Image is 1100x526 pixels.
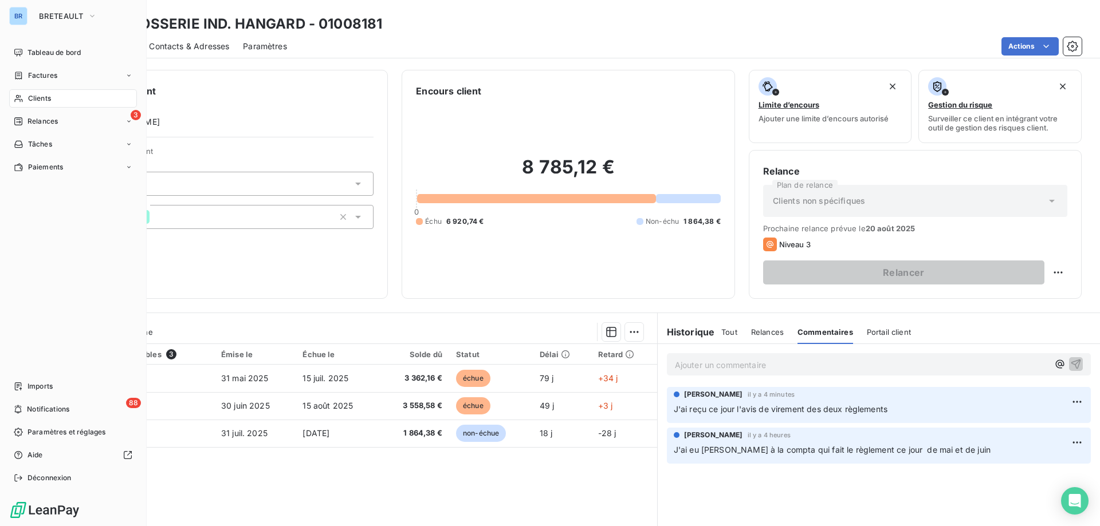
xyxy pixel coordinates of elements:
[387,400,442,412] span: 3 558,58 €
[101,14,382,34] h3: CARROSSERIE IND. HANGARD - 01008181
[9,446,137,464] a: Aide
[540,373,554,383] span: 79 j
[918,70,1082,143] button: Gestion du risqueSurveiller ce client en intégrant votre outil de gestion des risques client.
[759,100,819,109] span: Limite d’encours
[540,401,555,410] span: 49 j
[751,327,784,337] span: Relances
[69,84,374,98] h6: Informations client
[131,110,141,120] span: 3
[9,66,137,85] a: Factures
[456,370,490,387] span: échue
[749,70,912,143] button: Limite d’encoursAjouter une limite d’encours autorisé
[9,7,27,25] div: BR
[9,501,80,519] img: Logo LeanPay
[867,327,911,337] span: Portail client
[28,139,52,149] span: Tâches
[9,43,137,62] a: Tableau de bord
[221,373,269,383] span: 31 mai 2025
[28,70,57,81] span: Factures
[866,224,916,233] span: 20 août 2025
[28,93,51,104] span: Clients
[302,401,353,410] span: 15 août 2025
[27,48,81,58] span: Tableau de bord
[779,240,811,249] span: Niveau 3
[9,89,137,108] a: Clients
[456,425,506,442] span: non-échue
[598,350,650,359] div: Retard
[126,398,141,408] span: 88
[302,373,348,383] span: 15 juil. 2025
[387,373,442,384] span: 3 362,16 €
[9,158,137,176] a: Paiements
[27,404,69,414] span: Notifications
[9,135,137,153] a: Tâches
[658,325,715,339] h6: Historique
[759,114,889,123] span: Ajouter une limite d’encours autorisé
[414,207,419,216] span: 0
[721,327,737,337] span: Tout
[1061,487,1089,515] div: Open Intercom Messenger
[221,428,268,438] span: 31 juil. 2025
[39,11,83,21] span: BRETEAULT
[9,423,137,441] a: Paramètres et réglages
[598,401,613,410] span: +3 j
[387,428,442,439] span: 1 864,38 €
[540,428,553,438] span: 18 j
[674,404,887,414] span: J'ai reçu ce jour l'avis de virement des deux règlements
[221,350,289,359] div: Émise le
[446,216,484,227] span: 6 920,74 €
[1001,37,1059,56] button: Actions
[797,327,853,337] span: Commentaires
[302,350,372,359] div: Échue le
[166,349,176,359] span: 3
[9,377,137,396] a: Imports
[684,430,743,440] span: [PERSON_NAME]
[27,116,58,126] span: Relances
[387,350,442,359] div: Solde dû
[90,349,207,359] div: Pièces comptables
[302,428,329,438] span: [DATE]
[928,100,992,109] span: Gestion du risque
[27,473,72,483] span: Déconnexion
[425,216,442,227] span: Échu
[27,450,43,460] span: Aide
[27,427,105,437] span: Paramètres et réglages
[92,147,374,163] span: Propriétés Client
[416,84,481,98] h6: Encours client
[684,389,743,400] span: [PERSON_NAME]
[763,164,1067,178] h6: Relance
[683,216,721,227] span: 1 864,38 €
[28,162,63,172] span: Paiements
[773,195,865,207] span: Clients non spécifiques
[748,432,791,438] span: il y a 4 heures
[221,401,270,410] span: 30 juin 2025
[149,41,229,52] span: Contacts & Adresses
[928,114,1072,132] span: Surveiller ce client en intégrant votre outil de gestion des risques client.
[456,350,526,359] div: Statut
[150,212,159,222] input: Ajouter une valeur
[27,381,53,391] span: Imports
[674,445,991,454] span: J'ai eu [PERSON_NAME] à la compta qui fait le règlement ce jour de mai et de juin
[763,260,1044,284] button: Relancer
[456,397,490,414] span: échue
[748,391,795,398] span: il y a 4 minutes
[646,216,679,227] span: Non-échu
[540,350,584,359] div: Délai
[416,156,720,190] h2: 8 785,12 €
[763,224,1067,233] span: Prochaine relance prévue le
[243,41,287,52] span: Paramètres
[9,112,137,130] a: 3Relances
[598,373,618,383] span: +34 j
[598,428,616,438] span: -28 j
